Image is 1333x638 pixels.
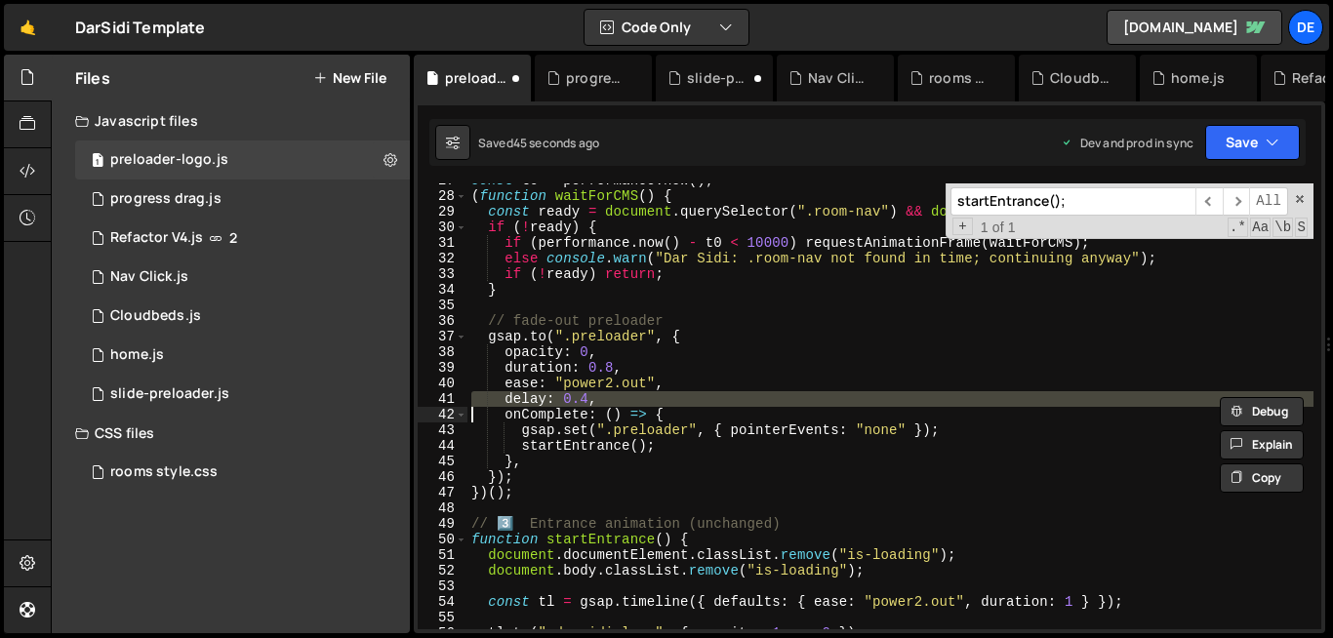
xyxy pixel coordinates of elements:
a: De [1288,10,1323,45]
div: 50 [418,532,467,547]
button: Save [1205,125,1300,160]
div: 29 [418,204,467,219]
div: 53 [418,578,467,594]
button: Debug [1220,397,1304,426]
div: preloader-logo.js [110,151,228,169]
div: rooms style.css [110,463,218,481]
div: 52 [418,563,467,578]
button: Copy [1220,463,1304,493]
div: 32 [418,251,467,266]
div: 47 [418,485,467,500]
div: 51 [418,547,467,563]
span: CaseSensitive Search [1250,218,1271,237]
span: ​ [1195,187,1223,216]
div: 49 [418,516,467,532]
div: Cloudbeds.js [1050,68,1112,88]
div: 45 seconds ago [513,135,599,151]
div: 38 [418,344,467,360]
div: CSS files [52,414,410,453]
span: 2 [229,230,237,246]
button: New File [313,70,386,86]
div: 46 [418,469,467,485]
div: 30 [418,219,467,235]
div: 15943/48056.js [75,258,410,297]
h2: Files [75,67,110,89]
div: progress drag.js [110,190,222,208]
div: 15943/48230.js [75,140,410,179]
div: slide-preloader.js [110,385,229,403]
div: 54 [418,594,467,610]
span: RegExp Search [1228,218,1248,237]
a: [DOMAIN_NAME] [1107,10,1282,45]
div: 15943/42886.js [75,336,410,375]
span: Toggle Replace mode [952,218,973,235]
div: 39 [418,360,467,376]
div: DarSidi Template [75,16,206,39]
div: home.js [110,346,164,364]
div: Cloudbeds.js [110,307,201,325]
div: progress drag.js [566,68,628,88]
div: Dev and prod in sync [1061,135,1193,151]
div: 37 [418,329,467,344]
div: 15943/48032.css [75,453,410,492]
div: 15943/47638.js [75,297,410,336]
button: Code Only [585,10,748,45]
div: 15943/47458.js [75,219,410,258]
div: 45 [418,454,467,469]
div: 35 [418,298,467,313]
span: ​ [1223,187,1250,216]
div: 33 [418,266,467,282]
span: Search In Selection [1295,218,1308,237]
div: Nav Click.js [808,68,870,88]
span: Whole Word Search [1272,218,1293,237]
div: Nav Click.js [110,268,188,286]
div: 42 [418,407,467,422]
div: 15943/48069.js [75,179,410,219]
input: Search for [950,187,1195,216]
div: 28 [418,188,467,204]
span: Alt-Enter [1249,187,1288,216]
div: 36 [418,313,467,329]
button: Explain [1220,430,1304,459]
div: 55 [418,610,467,625]
div: Saved [478,135,599,151]
div: 43 [418,422,467,438]
div: Javascript files [52,101,410,140]
div: rooms style.css [929,68,991,88]
span: 1 [92,154,103,170]
a: 🤙 [4,4,52,51]
div: preloader-logo.js [445,68,507,88]
div: Refactor V4.js [110,229,203,247]
span: 1 of 1 [973,219,1024,235]
div: home.js [1171,68,1225,88]
div: 34 [418,282,467,298]
div: slide-preloader.js [75,375,410,414]
div: slide-preloader.js [687,68,749,88]
div: 44 [418,438,467,454]
div: 40 [418,376,467,391]
div: 41 [418,391,467,407]
div: 31 [418,235,467,251]
div: 48 [418,500,467,516]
